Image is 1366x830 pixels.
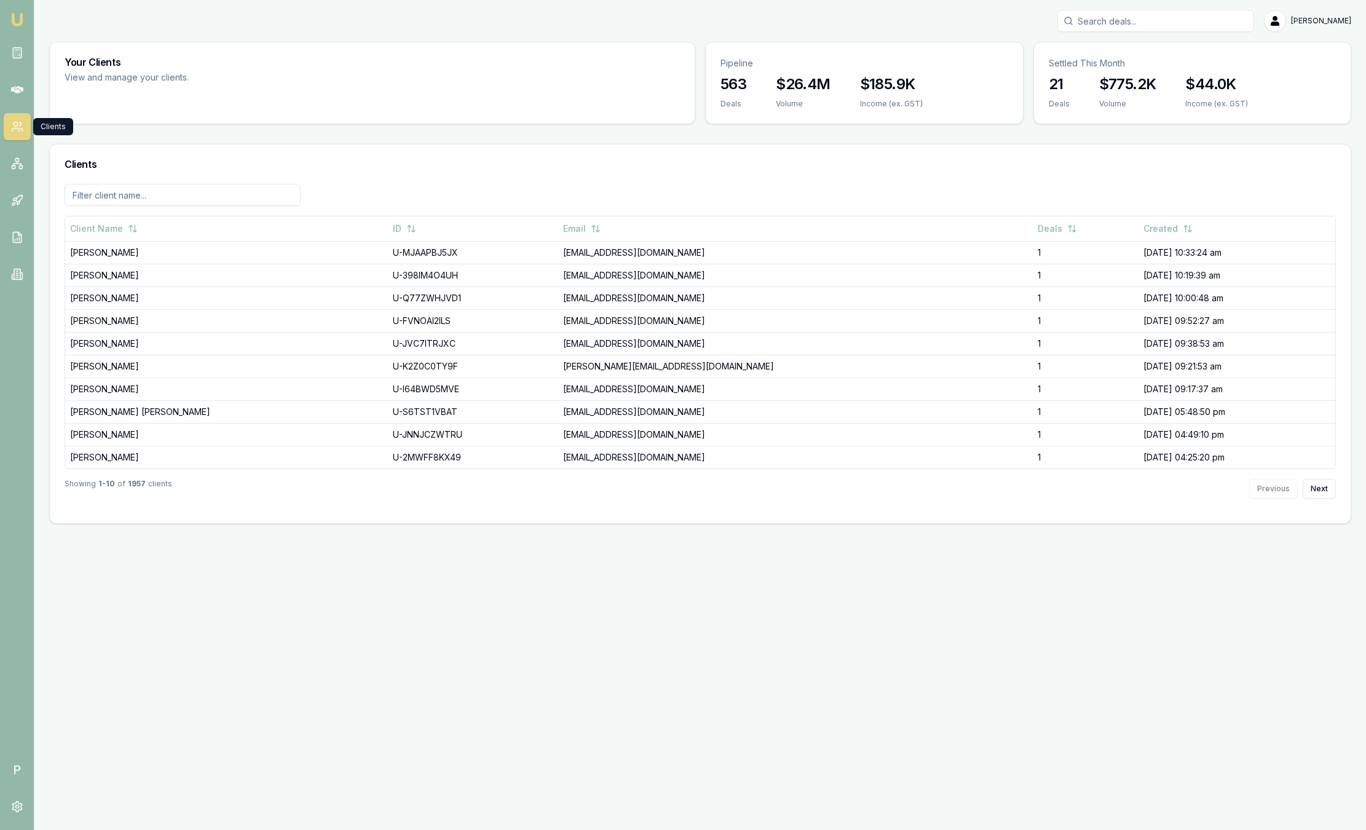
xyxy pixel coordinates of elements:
td: [EMAIL_ADDRESS][DOMAIN_NAME] [558,264,1033,287]
td: U-Q77ZWHJVD1 [388,287,558,309]
td: [PERSON_NAME] [65,446,388,468]
strong: 1 - 10 [98,479,115,499]
p: Pipeline [721,57,1008,69]
td: [PERSON_NAME] [65,355,388,377]
td: [PERSON_NAME] [65,377,388,400]
div: Deals [721,99,746,109]
div: Volume [776,99,830,109]
td: [DATE] 09:21:53 am [1139,355,1335,377]
button: Client Name [70,218,138,240]
td: [EMAIL_ADDRESS][DOMAIN_NAME] [558,309,1033,332]
h3: 21 [1049,74,1070,94]
td: [DATE] 09:38:53 am [1139,332,1335,355]
td: [PERSON_NAME] [65,423,388,446]
button: Next [1303,479,1336,499]
td: 1 [1033,332,1139,355]
td: [DATE] 09:52:27 am [1139,309,1335,332]
td: [EMAIL_ADDRESS][DOMAIN_NAME] [558,446,1033,468]
td: U-S6TST1VBAT [388,400,558,423]
td: [DATE] 09:17:37 am [1139,377,1335,400]
button: ID [393,218,416,240]
button: Email [563,218,601,240]
span: P [4,756,31,783]
td: [PERSON_NAME] [65,287,388,309]
td: 1 [1033,423,1139,446]
h3: $26.4M [776,74,830,94]
div: Income (ex. GST) [1185,99,1248,109]
td: [DATE] 10:19:39 am [1139,264,1335,287]
td: U-2MWFF8KX49 [388,446,558,468]
span: [PERSON_NAME] [1291,16,1351,26]
td: [PERSON_NAME] [65,264,388,287]
p: Settled This Month [1049,57,1336,69]
td: [EMAIL_ADDRESS][DOMAIN_NAME] [558,400,1033,423]
h3: $775.2K [1099,74,1156,94]
td: [PERSON_NAME] [65,241,388,264]
td: 1 [1033,309,1139,332]
td: [EMAIL_ADDRESS][DOMAIN_NAME] [558,423,1033,446]
td: [PERSON_NAME][EMAIL_ADDRESS][DOMAIN_NAME] [558,355,1033,377]
img: emu-icon-u.png [10,12,25,27]
td: [DATE] 10:00:48 am [1139,287,1335,309]
td: [DATE] 05:48:50 pm [1139,400,1335,423]
input: Search deals [1057,10,1254,32]
div: Deals [1049,99,1070,109]
td: [PERSON_NAME] [65,332,388,355]
button: Deals [1038,218,1077,240]
td: [DATE] 04:49:10 pm [1139,423,1335,446]
p: View and manage your clients. [65,71,379,85]
td: 1 [1033,241,1139,264]
td: U-FVNOAI2ILS [388,309,558,332]
td: [EMAIL_ADDRESS][DOMAIN_NAME] [558,332,1033,355]
div: Showing of clients [65,479,172,499]
strong: 1957 [128,479,146,499]
div: Income (ex. GST) [860,99,923,109]
td: U-JVC7ITRJXC [388,332,558,355]
h3: Your Clients [65,57,680,67]
td: U-398IM4O4UH [388,264,558,287]
input: Filter client name... [65,184,301,206]
h3: 563 [721,74,746,94]
td: [EMAIL_ADDRESS][DOMAIN_NAME] [558,241,1033,264]
td: [DATE] 10:33:24 am [1139,241,1335,264]
td: 1 [1033,400,1139,423]
td: 1 [1033,287,1139,309]
td: 1 [1033,264,1139,287]
h3: $44.0K [1185,74,1248,94]
td: [EMAIL_ADDRESS][DOMAIN_NAME] [558,287,1033,309]
td: 1 [1033,355,1139,377]
td: [PERSON_NAME] [PERSON_NAME] [65,400,388,423]
div: Clients [33,118,73,135]
div: Volume [1099,99,1156,109]
h3: $185.9K [860,74,923,94]
td: 1 [1033,446,1139,468]
td: U-I64BWD5MVE [388,377,558,400]
td: [DATE] 04:25:20 pm [1139,446,1335,468]
td: 1 [1033,377,1139,400]
button: Created [1143,218,1193,240]
h3: Clients [65,159,1336,169]
td: U-K2Z0C0TY9F [388,355,558,377]
td: [EMAIL_ADDRESS][DOMAIN_NAME] [558,377,1033,400]
td: U-JNNJCZWTRU [388,423,558,446]
td: U-MJAAPBJ5JX [388,241,558,264]
td: [PERSON_NAME] [65,309,388,332]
